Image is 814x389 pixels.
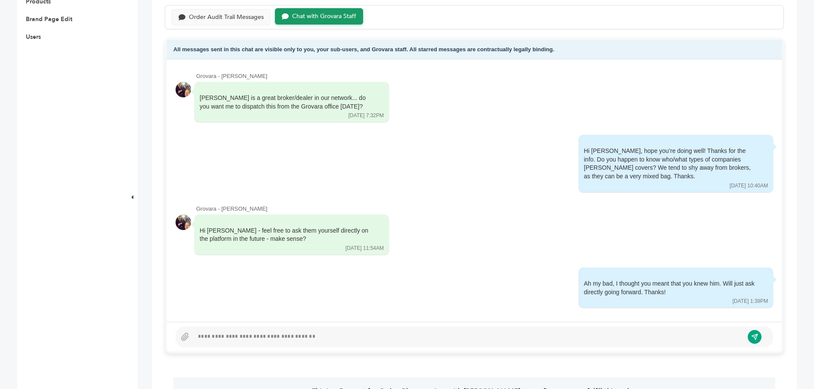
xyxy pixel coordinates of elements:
div: Hi [PERSON_NAME] - feel free to ask them yourself directly on the platform in the future - make s... [200,227,372,243]
div: Order Audit Trail Messages [189,14,264,21]
div: All messages sent in this chat are visible only to you, your sub-users, and Grovara staff. All st... [167,40,782,59]
div: [DATE] 1:39PM [733,298,768,305]
div: Chat with Grovara Staff [292,13,356,20]
div: Ah my bad, I thought you meant that you knew him. Will just ask directly going forward. Thanks! [584,280,756,296]
a: Brand Page Edit [26,15,72,23]
div: [DATE] 10:40AM [730,182,768,190]
div: [DATE] 7:32PM [348,112,384,119]
div: [DATE] 11:54AM [345,245,384,252]
div: Grovara - [PERSON_NAME] [196,205,773,213]
div: Hi [PERSON_NAME], hope you’re doing well! Thanks for the info. Do you happen to know who/what typ... [584,147,756,180]
div: [PERSON_NAME] is a great broker/dealer in our network... do you want me to dispatch this from the... [200,94,372,111]
div: Grovara - [PERSON_NAME] [196,72,773,80]
a: Users [26,33,41,41]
